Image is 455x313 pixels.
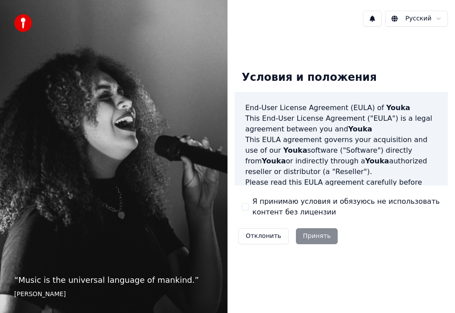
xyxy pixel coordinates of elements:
[386,103,410,112] span: Youka
[238,228,289,244] button: Отклонить
[245,113,437,135] p: This End-User License Agreement ("EULA") is a legal agreement between you and
[245,135,437,177] p: This EULA agreement governs your acquisition and use of our software ("Software") directly from o...
[365,157,389,165] span: Youka
[252,196,441,218] label: Я принимаю условия и обязуюсь не использовать контент без лицензии
[283,146,307,155] span: Youka
[14,274,213,286] p: “ Music is the universal language of mankind. ”
[14,14,32,32] img: youka
[348,125,372,133] span: Youka
[14,290,213,299] footer: [PERSON_NAME]
[245,103,437,113] h3: End-User License Agreement (EULA) of
[262,157,286,165] span: Youka
[245,177,437,230] p: Please read this EULA agreement carefully before completing the installation process and using th...
[235,63,384,92] div: Условия и положения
